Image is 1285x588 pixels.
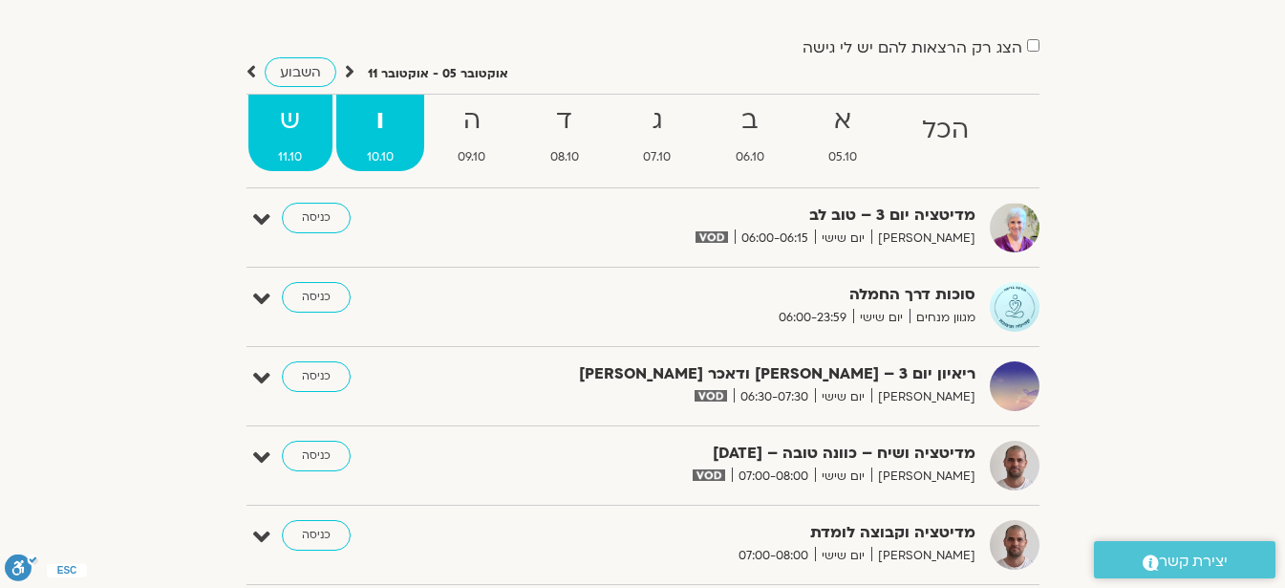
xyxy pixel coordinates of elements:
[613,99,702,142] strong: ג
[520,147,610,167] span: 08.10
[507,282,975,308] strong: סוכות דרך החמלה
[428,99,517,142] strong: ה
[282,441,351,471] a: כניסה
[815,546,871,566] span: יום שישי
[368,64,508,84] p: אוקטובר 05 - אוקטובר 11
[734,387,815,407] span: 06:30-07:30
[772,308,853,328] span: 06:00-23:59
[507,520,975,546] strong: מדיטציה וקבוצה לומדת
[613,95,702,171] a: ג07.10
[891,95,999,171] a: הכל
[336,99,424,142] strong: ו
[336,147,424,167] span: 10.10
[799,99,889,142] strong: א
[696,231,727,243] img: vodicon
[705,95,795,171] a: ב06.10
[891,109,999,152] strong: הכל
[871,546,975,566] span: [PERSON_NAME]
[280,63,321,81] span: השבוע
[732,546,815,566] span: 07:00-08:00
[265,57,336,87] a: השבוע
[507,441,975,467] strong: מדיטציה ושיח – כוונה טובה – [DATE]
[815,229,871,249] span: יום שישי
[799,147,889,167] span: 05.10
[871,387,975,407] span: [PERSON_NAME]
[428,147,517,167] span: 09.10
[871,467,975,487] span: [PERSON_NAME]
[248,95,333,171] a: ש11.10
[815,387,871,407] span: יום שישי
[910,308,975,328] span: מגוון מנחים
[282,203,351,233] a: כניסה
[1094,541,1275,578] a: יצירת קשר
[282,361,351,392] a: כניסה
[282,520,351,551] a: כניסה
[336,95,424,171] a: ו10.10
[520,99,610,142] strong: ד
[248,99,333,142] strong: ש
[507,361,975,387] strong: ריאיון יום 3 – [PERSON_NAME] ודאכר [PERSON_NAME]
[815,467,871,487] span: יום שישי
[799,95,889,171] a: א05.10
[732,467,815,487] span: 07:00-08:00
[705,99,795,142] strong: ב
[613,147,702,167] span: 07.10
[428,95,517,171] a: ה09.10
[693,469,724,481] img: vodicon
[735,229,815,249] span: 06:00-06:15
[705,147,795,167] span: 06.10
[248,147,333,167] span: 11.10
[1159,549,1228,575] span: יצירת קשר
[695,390,726,402] img: vodicon
[520,95,610,171] a: ד08.10
[282,282,351,313] a: כניסה
[507,203,975,229] strong: מדיטציה יום 3 – טוב לב
[803,39,1022,56] label: הצג רק הרצאות להם יש לי גישה
[853,308,910,328] span: יום שישי
[871,229,975,249] span: [PERSON_NAME]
